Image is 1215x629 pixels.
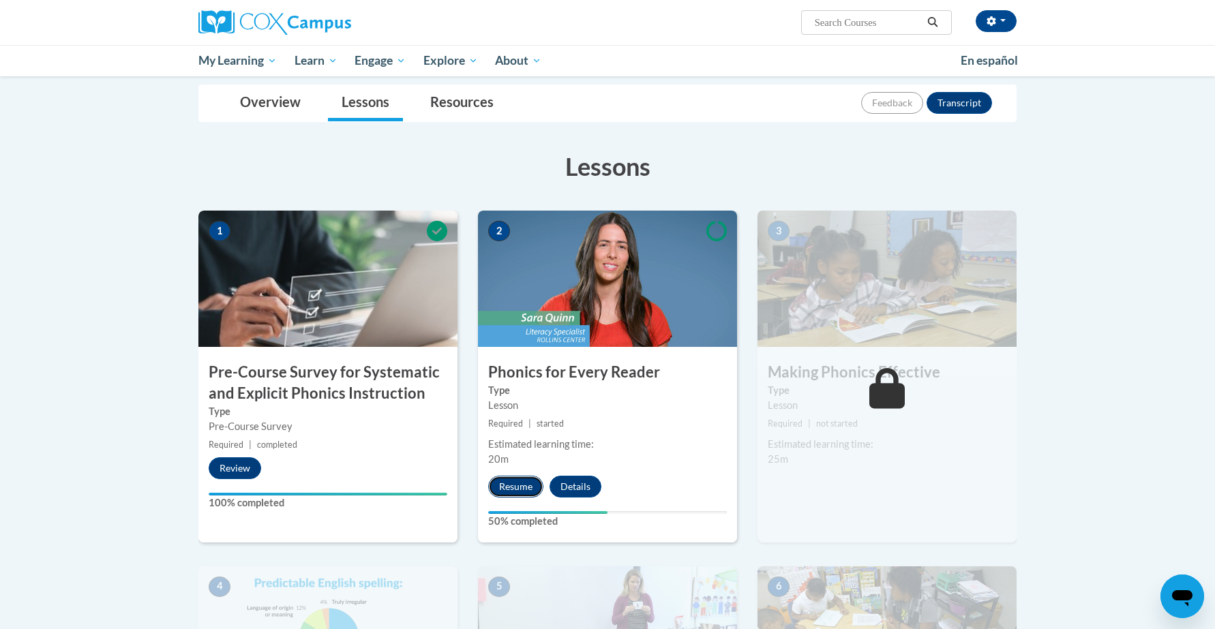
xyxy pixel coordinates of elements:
[257,440,297,450] span: completed
[478,362,737,383] h3: Phonics for Every Reader
[922,14,943,31] button: Search
[768,221,790,241] span: 3
[249,440,252,450] span: |
[488,383,727,398] label: Type
[178,45,1037,76] div: Main menu
[417,85,507,121] a: Resources
[209,419,447,434] div: Pre-Course Survey
[768,383,1006,398] label: Type
[488,398,727,413] div: Lesson
[478,211,737,347] img: Course Image
[495,52,541,69] span: About
[976,10,1017,32] button: Account Settings
[487,45,551,76] a: About
[1160,574,1204,618] iframe: Button to launch messaging window
[550,476,601,497] button: Details
[757,211,1017,347] img: Course Image
[768,437,1006,452] div: Estimated learning time:
[813,14,922,31] input: Search Courses
[816,418,858,429] span: not started
[328,85,403,121] a: Lessons
[808,418,811,429] span: |
[952,46,1027,75] a: En español
[415,45,487,76] a: Explore
[198,149,1017,183] h3: Lessons
[209,221,230,241] span: 1
[757,362,1017,383] h3: Making Phonics Effective
[209,440,243,450] span: Required
[209,577,230,597] span: 4
[198,211,457,347] img: Course Image
[768,577,790,597] span: 6
[295,52,337,69] span: Learn
[198,10,351,35] img: Cox Campus
[198,52,277,69] span: My Learning
[190,45,286,76] a: My Learning
[355,52,406,69] span: Engage
[488,453,509,465] span: 20m
[209,495,447,510] label: 100% completed
[961,53,1018,67] span: En español
[198,10,457,35] a: Cox Campus
[488,418,523,429] span: Required
[528,418,531,429] span: |
[346,45,415,76] a: Engage
[488,437,727,452] div: Estimated learning time:
[198,362,457,404] h3: Pre-Course Survey for Systematic and Explicit Phonics Instruction
[927,92,992,114] button: Transcript
[768,418,802,429] span: Required
[209,457,261,479] button: Review
[537,418,564,429] span: started
[488,221,510,241] span: 2
[423,52,478,69] span: Explore
[488,514,727,529] label: 50% completed
[488,577,510,597] span: 5
[768,398,1006,413] div: Lesson
[209,493,447,495] div: Your progress
[488,511,607,514] div: Your progress
[226,85,314,121] a: Overview
[861,92,923,114] button: Feedback
[286,45,346,76] a: Learn
[209,404,447,419] label: Type
[768,453,788,465] span: 25m
[488,476,543,497] button: Resume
